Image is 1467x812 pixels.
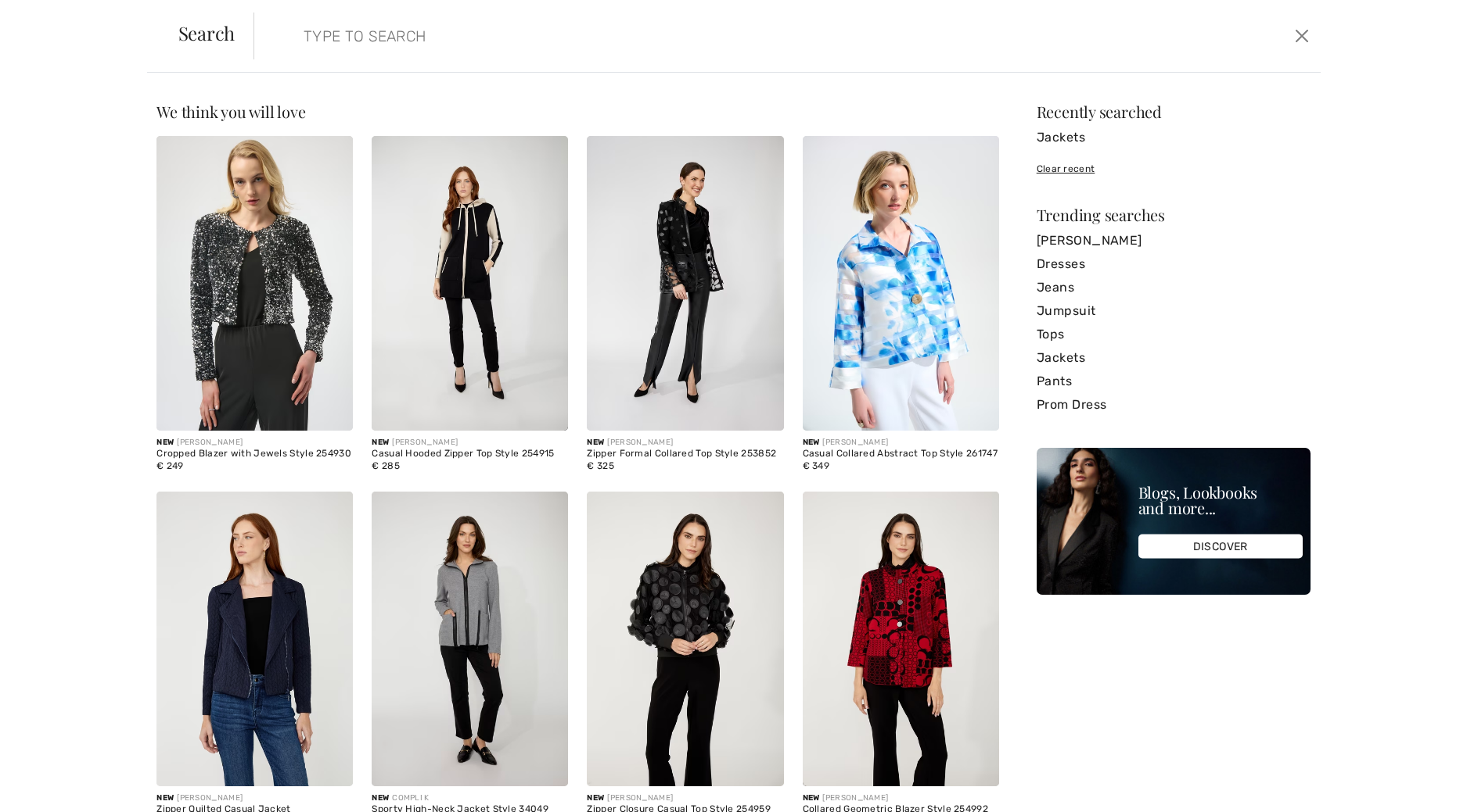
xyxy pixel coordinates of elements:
[372,449,568,460] div: Casual Hooded Zipper Top Style 254915
[1037,323,1311,346] a: Tops
[292,13,1041,59] input: TYPE TO SEARCH
[372,437,568,449] div: [PERSON_NAME]
[1138,485,1303,516] div: Blogs, Lookbooks and more...
[372,492,568,786] img: Sporty High-Neck Jacket Style 34049. Grey
[803,136,999,431] img: Casual Collared Abstract Top Style 261747. Vanilla/blue
[1037,162,1311,176] div: Clear recent
[156,793,174,803] span: New
[803,449,999,460] div: Casual Collared Abstract Top Style 261747
[156,792,353,804] div: [PERSON_NAME]
[803,792,999,804] div: [PERSON_NAME]
[372,460,400,471] span: € 285
[156,449,353,460] div: Cropped Blazer with Jewels Style 254930
[35,11,67,25] span: Help
[1037,448,1311,595] img: Blogs, Lookbooks and more...
[372,793,389,803] span: New
[1290,23,1314,48] button: Close
[156,136,353,431] img: Cropped Blazer with Jewels Style 254930. Black/Silver
[1037,346,1311,370] a: Jackets
[1037,126,1311,149] a: Jackets
[372,792,568,804] div: COMPLI K
[1037,393,1311,417] a: Prom Dress
[803,460,830,471] span: € 349
[1037,370,1311,393] a: Pants
[587,438,604,447] span: New
[1037,276,1311,299] a: Jeans
[1037,207,1311,223] div: Trending searches
[372,136,568,431] img: Casual Hooded Zipper Top Style 254915. Black/Champagne
[1037,229,1311,252] a: [PERSON_NAME]
[587,449,783,460] div: Zipper Formal Collared Top Style 253852
[587,793,604,803] span: New
[587,792,783,804] div: [PERSON_NAME]
[587,492,783,786] img: Zipper Closure Casual Top Style 254959. Black
[803,438,820,447] span: New
[156,460,184,471] span: € 249
[178,23,236,42] span: Search
[156,437,353,449] div: [PERSON_NAME]
[803,793,820,803] span: New
[156,438,174,447] span: New
[587,437,783,449] div: [PERSON_NAME]
[1138,535,1303,559] div: DISCOVER
[1037,252,1311,276] a: Dresses
[372,438,389,447] span: New
[1037,104,1311,120] div: Recently searched
[156,492,353,786] img: Zipper Quilted Casual Jacket Style 254345. Navy
[803,437,999,449] div: [PERSON_NAME]
[587,136,783,431] img: Zipper Formal Collared Top Style 253852. Black
[1037,299,1311,323] a: Jumpsuit
[587,460,614,471] span: € 325
[156,101,305,122] span: We think you will love
[803,492,999,786] img: Collared Geometric Blazer Style 254992. Tomato/black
